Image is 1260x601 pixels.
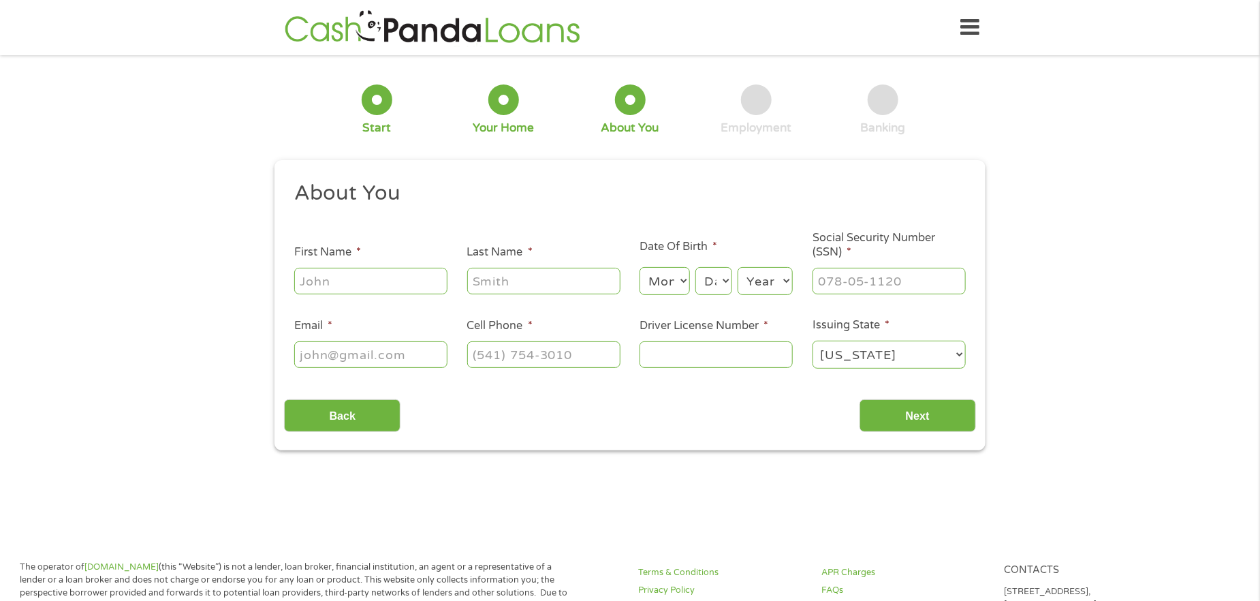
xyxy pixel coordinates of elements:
a: Privacy Policy [638,584,804,597]
label: Cell Phone [467,319,533,333]
div: Your Home [473,121,534,136]
img: GetLoanNow Logo [281,8,584,47]
label: Social Security Number (SSN) [813,231,966,260]
input: john@gmail.com [294,341,447,367]
a: FAQs [821,584,988,597]
input: John [294,268,447,294]
input: Next [860,399,976,433]
label: Last Name [467,245,533,260]
label: Issuing State [813,318,889,333]
div: About You [601,121,659,136]
h4: Contacts [1005,564,1171,577]
h2: About You [294,180,956,207]
label: Date Of Birth [640,240,717,254]
div: Employment [721,121,792,136]
input: (541) 754-3010 [467,341,620,367]
label: Email [294,319,332,333]
a: [DOMAIN_NAME] [84,561,159,572]
input: Smith [467,268,620,294]
label: Driver License Number [640,319,768,333]
input: 078-05-1120 [813,268,966,294]
label: First Name [294,245,361,260]
div: Start [362,121,391,136]
a: APR Charges [821,566,988,579]
div: Banking [861,121,906,136]
input: Back [284,399,400,433]
a: Terms & Conditions [638,566,804,579]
